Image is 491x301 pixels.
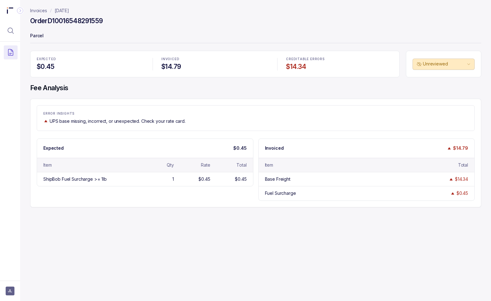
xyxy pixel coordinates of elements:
nav: breadcrumb [30,8,69,14]
div: $14.34 [455,176,468,182]
div: Rate [201,162,210,168]
p: Unreviewed [423,61,466,67]
div: $0.45 [456,190,468,196]
div: Item [43,162,51,168]
div: 1 [172,176,174,182]
img: trend image [450,191,455,196]
h4: $14.79 [161,62,268,71]
p: Expected [43,145,64,151]
p: Parcel [30,30,481,43]
h4: $14.34 [286,62,393,71]
button: Menu Icon Button DocumentTextIcon [4,45,18,59]
p: INVOICED [161,57,268,61]
button: Menu Icon Button MagnifyingGlassIcon [4,24,18,38]
div: Base Freight [265,176,290,182]
div: Total [236,162,246,168]
div: $0.45 [235,176,246,182]
p: Invoiced [265,145,284,151]
div: Fuel Surcharge [265,190,296,196]
div: Collapse Icon [16,7,24,14]
p: $0.45 [233,145,246,151]
p: UPS base missing, incorrect, or unexpected. Check your rate card. [50,118,186,124]
h4: $0.45 [37,62,144,71]
div: ShipBob Fuel Surcharge >= 1lb [43,176,107,182]
button: User initials [6,287,14,295]
a: [DATE] [55,8,69,14]
div: $0.45 [198,176,210,182]
img: trend image [43,119,48,123]
img: trend image [449,177,454,182]
h4: Order D10016548291559 [30,17,103,25]
img: trend image [447,146,452,151]
a: Invoices [30,8,47,14]
div: Total [458,162,468,168]
div: Item [265,162,273,168]
button: Unreviewed [413,59,475,70]
p: CREDITABLE ERRORS [286,57,393,61]
p: EXPECTED [37,57,144,61]
p: ERROR INSIGHTS [43,112,468,116]
h4: Fee Analysis [30,84,481,92]
div: Qty [167,162,174,168]
p: $14.79 [453,145,468,151]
